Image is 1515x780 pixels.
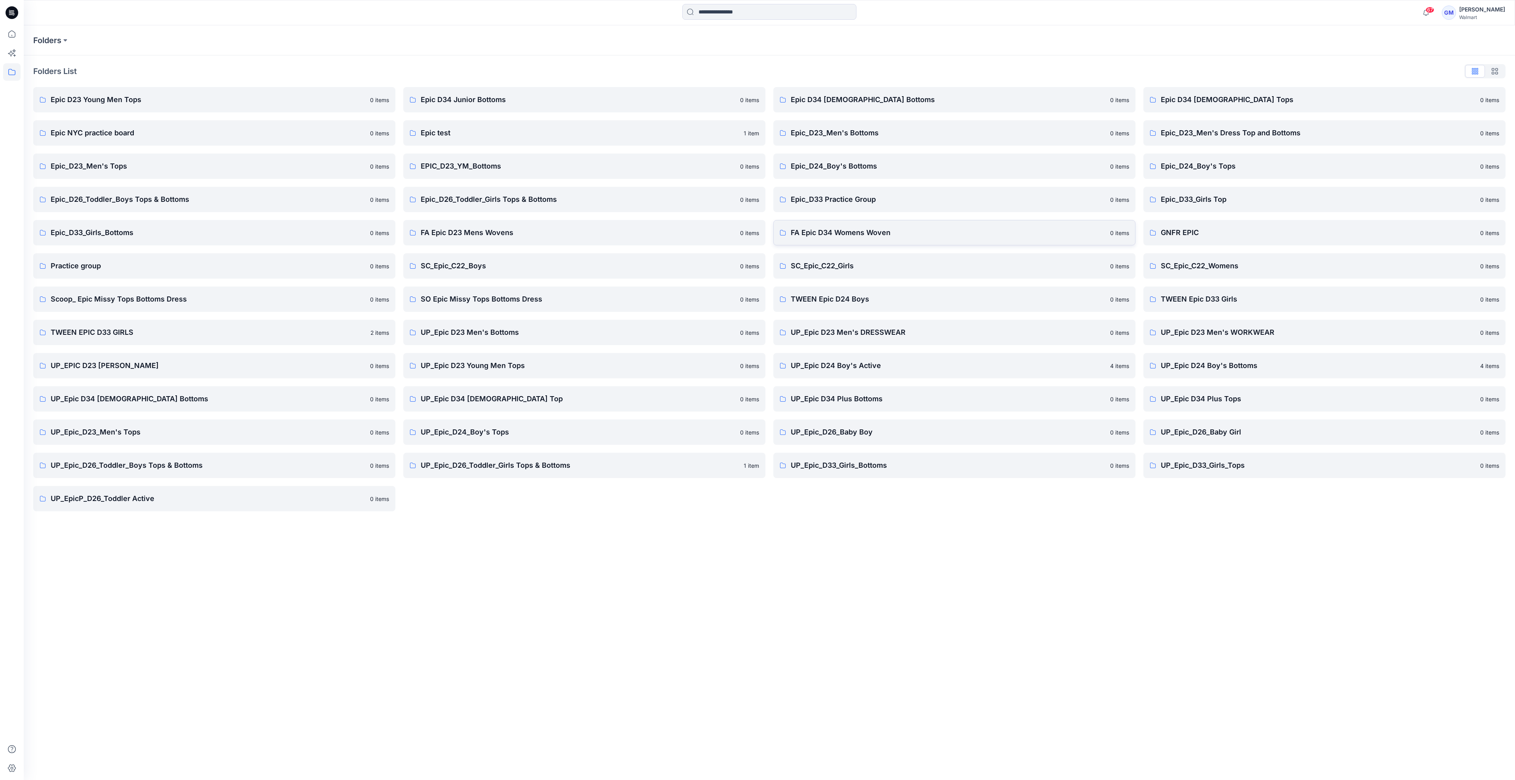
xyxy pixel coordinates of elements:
a: Practice group0 items [33,253,395,279]
p: UP_Epic_D26_Baby Girl [1161,427,1475,438]
p: Epic test [421,127,739,139]
p: Epic D34 Junior Bottoms [421,94,735,105]
p: 0 items [370,362,389,370]
p: 0 items [740,162,759,171]
p: TWEEN Epic D33 Girls [1161,294,1475,305]
a: UP_Epic D23 Men's WORKWEAR0 items [1143,320,1506,345]
p: 0 items [370,129,389,137]
a: Epic_D26_Toddler_Boys Tops & Bottoms0 items [33,187,395,212]
a: GNFR EPIC0 items [1143,220,1506,245]
a: SO Epic Missy Tops Bottoms Dress0 items [403,287,765,312]
p: 0 items [1110,328,1129,337]
p: FA Epic D34 Womens Woven [791,227,1105,238]
p: SC_Epic_C22_Boys [421,260,735,271]
p: 0 items [1480,162,1499,171]
p: UP_Epic D34 [DEMOGRAPHIC_DATA] Bottoms [51,393,365,404]
p: UP_Epic_D24_Boy's Tops [421,427,735,438]
p: TWEEN EPIC D33 GIRLS [51,327,366,338]
p: 4 items [1480,362,1499,370]
p: 0 items [740,195,759,204]
a: UP_Epic D23 Men's Bottoms0 items [403,320,765,345]
a: Epic_D33 Practice Group0 items [773,187,1135,212]
a: TWEEN EPIC D33 GIRLS2 items [33,320,395,345]
p: Epic NYC practice board [51,127,365,139]
p: TWEEN Epic D24 Boys [791,294,1105,305]
p: UP_Epic D34 Plus Tops [1161,393,1475,404]
p: 0 items [370,295,389,304]
a: UP_EPIC D23 [PERSON_NAME]0 items [33,353,395,378]
p: UP_Epic_D23_Men's Tops [51,427,365,438]
a: UP_Epic_D24_Boy's Tops0 items [403,419,765,445]
a: UP_Epic_D26_Toddler_Girls Tops & Bottoms1 item [403,453,765,478]
p: Scoop_ Epic Missy Tops Bottoms Dress [51,294,365,305]
a: Epic_D23_Men's Dress Top and Bottoms0 items [1143,120,1506,146]
a: UP_Epic D34 Plus Tops0 items [1143,386,1506,412]
p: 0 items [1480,328,1499,337]
p: Epic_D26_Toddler_Girls Tops & Bottoms [421,194,735,205]
p: 0 items [370,461,389,470]
p: 0 items [740,96,759,104]
p: UP_Epic D23 Young Men Tops [421,360,735,371]
p: 0 items [1110,295,1129,304]
p: 0 items [1110,96,1129,104]
p: 2 items [370,328,389,337]
p: 1 item [744,129,759,137]
p: 0 items [1110,162,1129,171]
p: UP_Epic_D26_Baby Boy [791,427,1105,438]
a: Epic D34 Junior Bottoms0 items [403,87,765,112]
p: 0 items [740,295,759,304]
p: 0 items [370,262,389,270]
p: 0 items [1480,428,1499,436]
p: 0 items [370,162,389,171]
p: UP_Epic_D33_Girls_Bottoms [791,460,1105,471]
span: 67 [1426,7,1434,13]
a: Epic D23 Young Men Tops0 items [33,87,395,112]
p: Epic D34 [DEMOGRAPHIC_DATA] Tops [1161,94,1475,105]
p: GNFR EPIC [1161,227,1475,238]
p: 0 items [740,362,759,370]
p: Folders [33,35,61,46]
a: UP_Epic D34 [DEMOGRAPHIC_DATA] Top0 items [403,386,765,412]
p: Epic D34 [DEMOGRAPHIC_DATA] Bottoms [791,94,1105,105]
p: 0 items [1480,262,1499,270]
p: Epic_D33_Girls Top [1161,194,1475,205]
p: UP_Epic D23 Men's DRESSWEAR [791,327,1105,338]
p: UP_Epic D34 Plus Bottoms [791,393,1105,404]
p: Epic_D33 Practice Group [791,194,1105,205]
p: 0 items [1480,295,1499,304]
a: UP_EpicP_D26_Toddler Active0 items [33,486,395,511]
a: UP_Epic D34 Plus Bottoms0 items [773,386,1135,412]
div: Walmart [1459,14,1505,20]
a: UP_Epic_D23_Men's Tops0 items [33,419,395,445]
p: 0 items [1480,461,1499,470]
a: Epic_D33_Girls_Bottoms0 items [33,220,395,245]
p: SC_Epic_C22_Girls [791,260,1105,271]
p: 0 items [1480,195,1499,204]
a: Scoop_ Epic Missy Tops Bottoms Dress0 items [33,287,395,312]
p: 0 items [1480,96,1499,104]
div: GM [1442,6,1456,20]
p: UP_Epic D23 Men's Bottoms [421,327,735,338]
p: UP_Epic D34 [DEMOGRAPHIC_DATA] Top [421,393,735,404]
p: Practice group [51,260,365,271]
a: Epic_D24_Boy's Tops0 items [1143,154,1506,179]
a: EPIC_D23_YM_Bottoms0 items [403,154,765,179]
p: Epic_D23_Men's Bottoms [791,127,1105,139]
a: UP_Epic D24 Boy's Bottoms4 items [1143,353,1506,378]
p: 0 items [1480,395,1499,403]
p: 0 items [370,428,389,436]
a: Epic D34 [DEMOGRAPHIC_DATA] Bottoms0 items [773,87,1135,112]
p: 0 items [740,328,759,337]
a: UP_Epic D34 [DEMOGRAPHIC_DATA] Bottoms0 items [33,386,395,412]
p: UP_Epic_D26_Toddler_Boys Tops & Bottoms [51,460,365,471]
p: 0 items [370,195,389,204]
a: SC_Epic_C22_Girls0 items [773,253,1135,279]
p: 0 items [740,395,759,403]
a: TWEEN Epic D33 Girls0 items [1143,287,1506,312]
p: 0 items [1110,461,1129,470]
p: UP_EpicP_D26_Toddler Active [51,493,365,504]
a: Epic_D23_Men's Bottoms0 items [773,120,1135,146]
p: 0 items [370,395,389,403]
p: 0 items [1110,229,1129,237]
p: UP_Epic D24 Boy's Bottoms [1161,360,1475,371]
